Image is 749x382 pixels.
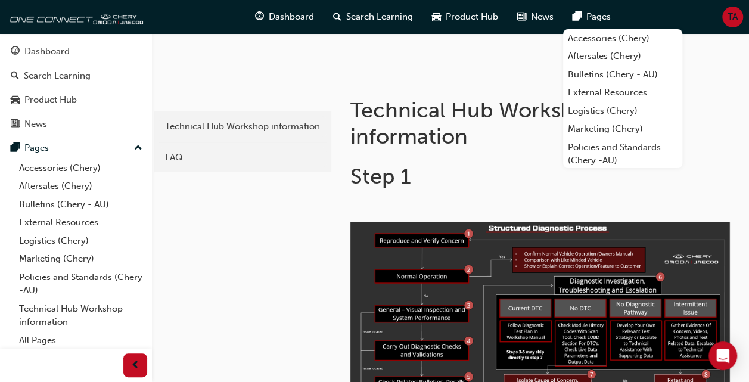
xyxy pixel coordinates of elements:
[24,93,77,107] div: Product Hub
[432,10,441,24] span: car-icon
[245,5,324,29] a: guage-iconDashboard
[24,45,70,58] div: Dashboard
[563,120,682,138] a: Marketing (Chery)
[346,10,413,24] span: Search Learning
[14,250,147,268] a: Marketing (Chery)
[14,268,147,300] a: Policies and Standards (Chery -AU)
[508,5,563,29] a: news-iconNews
[722,7,743,27] button: TA
[11,46,20,57] span: guage-icon
[5,65,147,87] a: Search Learning
[350,163,411,189] span: Step 1
[563,47,682,66] a: Aftersales (Chery)
[563,66,682,84] a: Bulletins (Chery - AU)
[422,5,508,29] a: car-iconProduct Hub
[563,5,620,29] a: pages-iconPages
[134,141,142,156] span: up-icon
[5,38,147,137] button: DashboardSearch LearningProduct HubNews
[14,195,147,214] a: Bulletins (Chery - AU)
[563,83,682,102] a: External Resources
[573,10,582,24] span: pages-icon
[446,10,498,24] span: Product Hub
[728,10,738,24] span: TA
[255,10,264,24] span: guage-icon
[5,137,147,159] button: Pages
[269,10,314,24] span: Dashboard
[159,147,327,168] a: FAQ
[11,143,20,154] span: pages-icon
[14,232,147,250] a: Logistics (Chery)
[531,10,554,24] span: News
[5,113,147,135] a: News
[5,41,147,63] a: Dashboard
[333,10,341,24] span: search-icon
[165,120,321,133] div: Technical Hub Workshop information
[24,141,49,155] div: Pages
[14,177,147,195] a: Aftersales (Chery)
[14,300,147,331] a: Technical Hub Workshop information
[11,119,20,130] span: news-icon
[14,331,147,350] a: All Pages
[159,116,327,137] a: Technical Hub Workshop information
[563,138,682,170] a: Policies and Standards (Chery -AU)
[14,213,147,232] a: External Resources
[517,10,526,24] span: news-icon
[350,97,658,149] h1: Technical Hub Workshop information
[11,71,19,82] span: search-icon
[324,5,422,29] a: search-iconSearch Learning
[14,159,147,178] a: Accessories (Chery)
[586,10,611,24] span: Pages
[6,5,143,29] img: oneconnect
[11,95,20,105] span: car-icon
[708,341,737,370] div: Open Intercom Messenger
[563,102,682,120] a: Logistics (Chery)
[131,358,140,373] span: prev-icon
[24,69,91,83] div: Search Learning
[563,29,682,48] a: Accessories (Chery)
[5,89,147,111] a: Product Hub
[24,117,47,131] div: News
[165,151,321,164] div: FAQ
